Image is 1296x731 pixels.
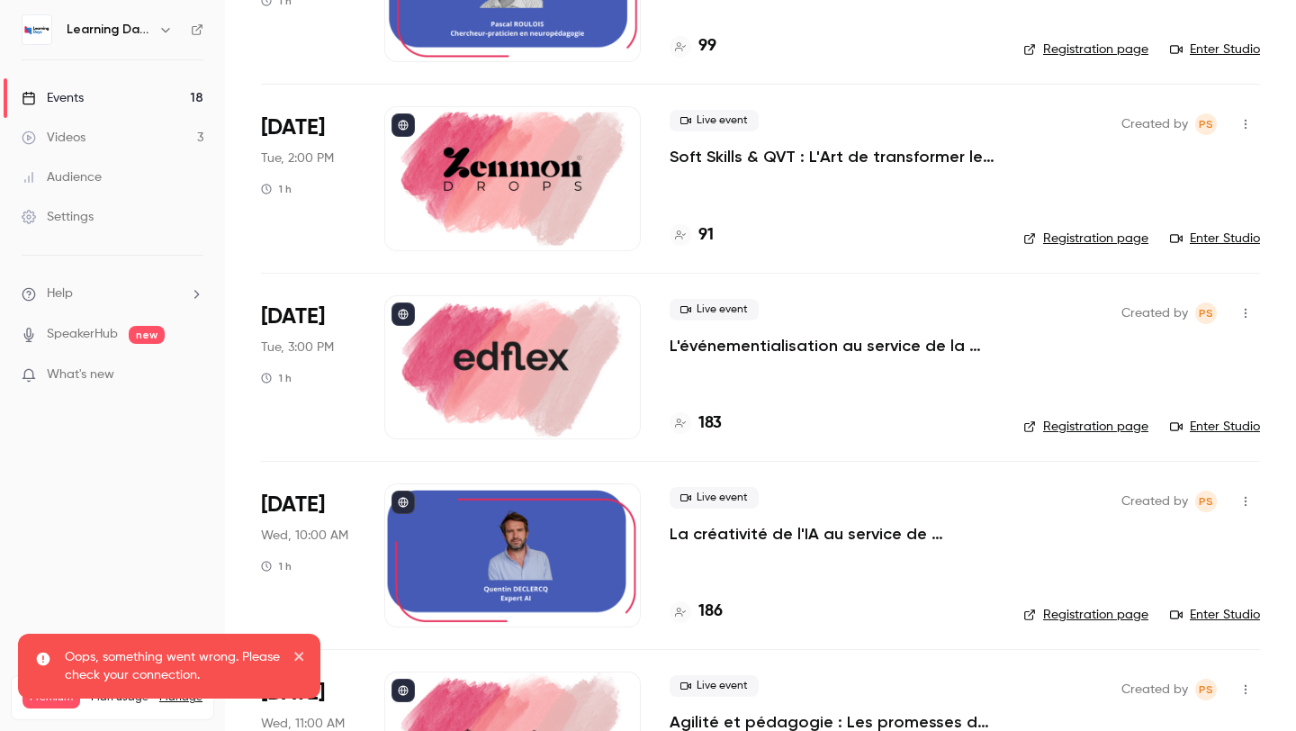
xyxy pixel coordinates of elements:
span: Created by [1121,302,1188,324]
div: Oct 8 Wed, 10:00 AM (Europe/Paris) [261,483,355,627]
a: SpeakerHub [47,325,118,344]
div: 1 h [261,182,292,196]
a: Enter Studio [1170,41,1260,59]
span: [DATE] [261,302,325,331]
span: Prad Selvarajah [1195,113,1217,135]
a: Registration page [1023,41,1148,59]
a: Registration page [1023,418,1148,436]
div: 1 h [261,371,292,385]
h4: 183 [698,411,722,436]
a: 183 [670,411,722,436]
span: PS [1199,679,1213,700]
a: 186 [670,600,723,624]
a: Enter Studio [1170,606,1260,624]
span: Wed, 10:00 AM [261,527,348,545]
a: Enter Studio [1170,418,1260,436]
a: L'événementialisation au service de la formation : engagez vos apprenants tout au long de l’année [670,335,994,356]
iframe: Noticeable Trigger [182,367,203,384]
a: Enter Studio [1170,230,1260,248]
span: Prad Selvarajah [1195,491,1217,512]
p: Oops, something went wrong. Please check your connection. [65,648,281,684]
span: PS [1199,113,1213,135]
div: 1 h [261,559,292,573]
span: Prad Selvarajah [1195,679,1217,700]
img: Learning Days [22,15,51,44]
div: Oct 7 Tue, 3:00 PM (Europe/Paris) [261,295,355,439]
h4: 99 [698,34,716,59]
h4: 91 [698,223,714,248]
span: Live event [670,675,759,697]
li: help-dropdown-opener [22,284,203,303]
span: [DATE] [261,491,325,519]
a: 99 [670,34,716,59]
span: Created by [1121,679,1188,700]
span: Created by [1121,113,1188,135]
div: Oct 7 Tue, 2:00 PM (Europe/Paris) [261,106,355,250]
div: Videos [22,129,85,147]
span: PS [1199,302,1213,324]
span: [DATE] [261,113,325,142]
div: Audience [22,168,102,186]
h6: Learning Days [67,21,151,39]
span: Tue, 3:00 PM [261,338,334,356]
a: La créativité de l'IA au service de l'expérience apprenante. [670,523,994,545]
span: What's new [47,365,114,384]
a: Registration page [1023,230,1148,248]
a: Registration page [1023,606,1148,624]
h4: 186 [698,600,723,624]
span: Live event [670,487,759,509]
span: Prad Selvarajah [1195,302,1217,324]
span: PS [1199,491,1213,512]
div: Events [22,89,84,107]
a: Soft Skills & QVT : L'Art de transformer les compétences humaines en levier de bien-être et perfo... [670,146,994,167]
button: close [293,648,306,670]
span: Created by [1121,491,1188,512]
span: Live event [670,110,759,131]
span: Tue, 2:00 PM [261,149,334,167]
span: Live event [670,299,759,320]
span: Help [47,284,73,303]
div: Settings [22,208,94,226]
span: new [129,326,165,344]
a: 91 [670,223,714,248]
